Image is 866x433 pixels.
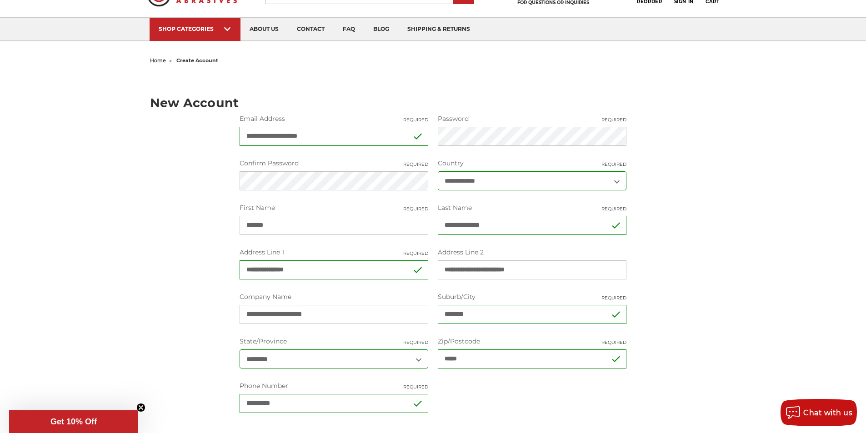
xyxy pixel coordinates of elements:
small: Required [601,339,626,346]
span: Get 10% Off [50,417,97,426]
label: Suburb/City [438,292,626,302]
button: Chat with us [781,399,857,426]
div: Get 10% OffClose teaser [9,410,138,433]
small: Required [403,383,428,390]
label: Password [438,114,626,124]
small: Required [403,116,428,123]
div: SHOP CATEGORIES [159,25,231,32]
a: faq [334,18,364,41]
small: Required [403,205,428,212]
label: Address Line 2 [438,248,626,257]
a: home [150,57,166,64]
button: Close teaser [136,403,145,412]
small: Required [601,161,626,168]
label: Address Line 1 [240,248,428,257]
label: State/Province [240,337,428,346]
label: Company Name [240,292,428,302]
span: Chat with us [803,408,852,417]
span: create account [176,57,218,64]
a: contact [288,18,334,41]
label: Confirm Password [240,159,428,168]
small: Required [403,339,428,346]
h1: New Account [150,97,716,109]
small: Required [403,161,428,168]
label: Zip/Postcode [438,337,626,346]
a: about us [240,18,288,41]
label: First Name [240,203,428,213]
label: Email Address [240,114,428,124]
a: shipping & returns [398,18,479,41]
a: blog [364,18,398,41]
small: Required [601,294,626,301]
small: Required [601,205,626,212]
small: Required [601,116,626,123]
small: Required [403,250,428,257]
label: Last Name [438,203,626,213]
label: Country [438,159,626,168]
label: Phone Number [240,381,428,391]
